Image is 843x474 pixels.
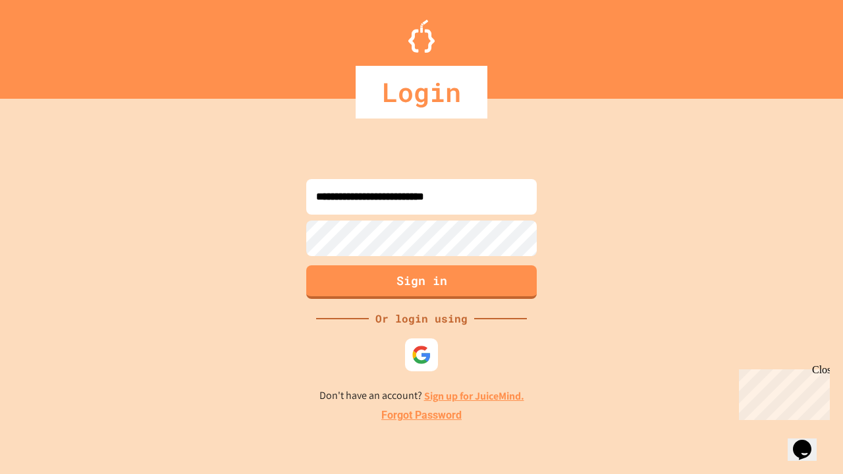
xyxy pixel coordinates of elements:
[356,66,487,118] div: Login
[788,421,830,461] iframe: chat widget
[424,389,524,403] a: Sign up for JuiceMind.
[381,408,462,423] a: Forgot Password
[319,388,524,404] p: Don't have an account?
[412,345,431,365] img: google-icon.svg
[408,20,435,53] img: Logo.svg
[306,265,537,299] button: Sign in
[369,311,474,327] div: Or login using
[734,364,830,420] iframe: chat widget
[5,5,91,84] div: Chat with us now!Close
